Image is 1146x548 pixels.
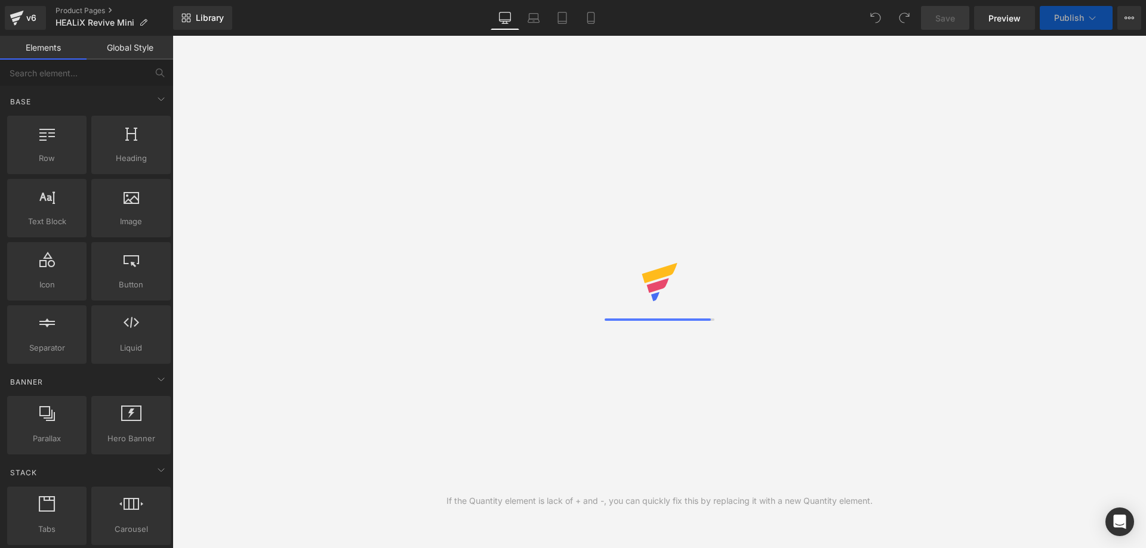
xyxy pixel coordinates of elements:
a: Product Pages [56,6,173,16]
button: Undo [864,6,888,30]
span: Parallax [11,432,83,445]
span: Hero Banner [95,432,167,445]
span: Carousel [95,523,167,535]
span: Liquid [95,342,167,354]
a: Mobile [577,6,605,30]
button: More [1117,6,1141,30]
div: If the Quantity element is lack of + and -, you can quickly fix this by replacing it with a new Q... [446,494,873,507]
span: Base [9,96,32,107]
span: Image [95,215,167,228]
button: Redo [892,6,916,30]
span: HEALiX Revive Mini [56,18,134,27]
span: Row [11,152,83,165]
span: Separator [11,342,83,354]
a: Desktop [491,6,519,30]
span: Tabs [11,523,83,535]
a: New Library [173,6,232,30]
a: Tablet [548,6,577,30]
a: v6 [5,6,46,30]
div: Open Intercom Messenger [1105,507,1134,536]
span: Publish [1054,13,1084,23]
a: Laptop [519,6,548,30]
a: Preview [974,6,1035,30]
span: Preview [988,12,1021,24]
span: Text Block [11,215,83,228]
div: v6 [24,10,39,26]
span: Save [935,12,955,24]
button: Publish [1040,6,1113,30]
span: Icon [11,278,83,291]
a: Global Style [87,36,173,60]
span: Banner [9,376,44,388]
span: Heading [95,152,167,165]
span: Library [196,13,224,23]
span: Stack [9,467,38,478]
span: Button [95,278,167,291]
